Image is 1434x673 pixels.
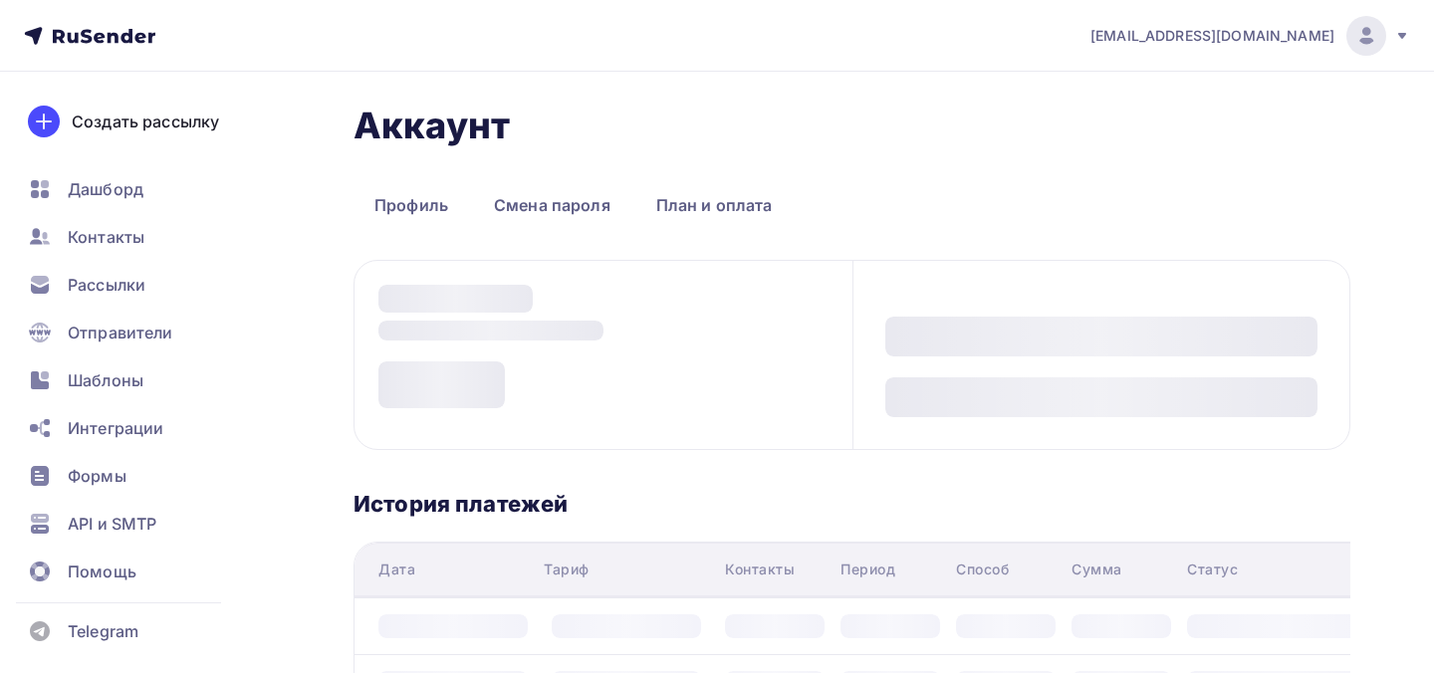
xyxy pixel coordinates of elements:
[1187,560,1238,579] div: Статус
[68,177,143,201] span: Дашборд
[68,368,143,392] span: Шаблоны
[956,560,1009,579] div: Способ
[68,619,138,643] span: Telegram
[354,182,469,228] a: Профиль
[16,456,253,496] a: Формы
[354,490,1350,518] h3: История платежей
[1090,16,1410,56] a: [EMAIL_ADDRESS][DOMAIN_NAME]
[68,416,163,440] span: Интеграции
[544,560,590,579] div: Тариф
[354,104,1350,147] h1: Аккаунт
[16,360,253,400] a: Шаблоны
[473,182,631,228] a: Смена пароля
[68,464,126,488] span: Формы
[16,217,253,257] a: Контакты
[16,313,253,352] a: Отправители
[68,512,156,536] span: API и SMTP
[635,182,794,228] a: План и оплата
[725,560,795,579] div: Контакты
[1090,26,1334,46] span: [EMAIL_ADDRESS][DOMAIN_NAME]
[16,169,253,209] a: Дашборд
[1072,560,1122,579] div: Сумма
[68,273,145,297] span: Рассылки
[16,265,253,305] a: Рассылки
[68,225,144,249] span: Контакты
[72,110,219,133] div: Создать рассылку
[68,321,173,344] span: Отправители
[840,560,895,579] div: Период
[378,560,415,579] div: Дата
[68,560,136,583] span: Помощь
